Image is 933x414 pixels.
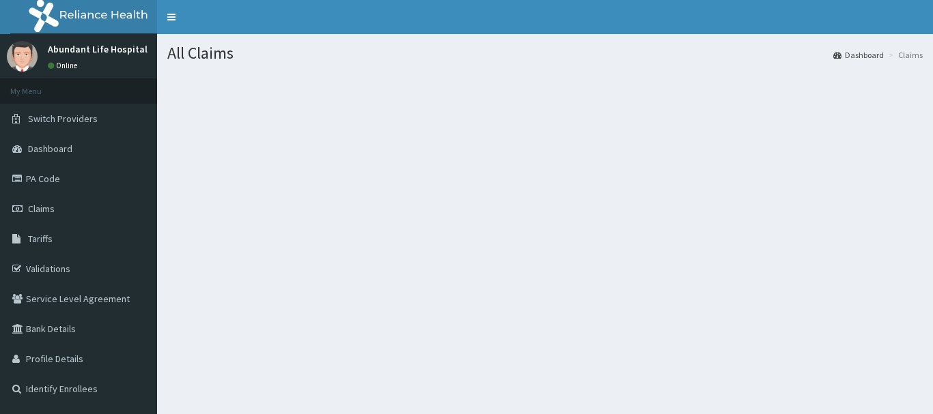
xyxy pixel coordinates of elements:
[167,44,923,62] h1: All Claims
[28,143,72,155] span: Dashboard
[28,203,55,215] span: Claims
[833,49,884,61] a: Dashboard
[28,113,98,125] span: Switch Providers
[7,41,38,72] img: User Image
[28,233,53,245] span: Tariffs
[885,49,923,61] li: Claims
[48,44,148,54] p: Abundant Life Hospital
[48,61,81,70] a: Online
